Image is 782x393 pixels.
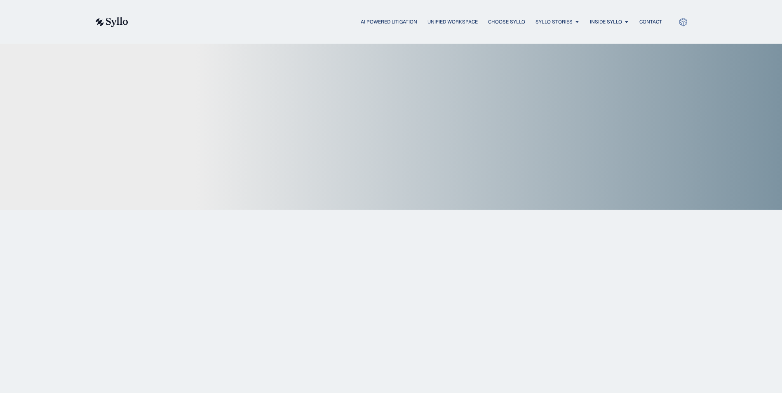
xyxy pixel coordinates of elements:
a: Unified Workspace [427,18,478,26]
img: syllo [94,17,128,27]
nav: Menu [145,18,662,26]
a: Syllo Stories [535,18,573,26]
a: Inside Syllo [590,18,622,26]
div: Menu Toggle [145,18,662,26]
a: AI Powered Litigation [361,18,417,26]
a: Choose Syllo [488,18,525,26]
a: Contact [639,18,662,26]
